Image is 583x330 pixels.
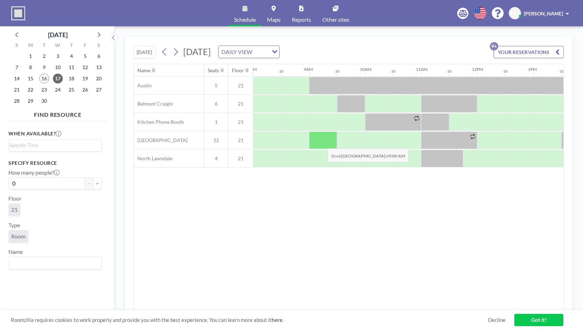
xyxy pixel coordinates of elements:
[391,69,396,74] div: 30
[37,41,51,50] div: T
[67,74,76,83] span: Thursday, September 18, 2025
[494,46,564,58] button: YOUR RESERVATIONS9+
[389,153,405,159] b: 9:00 AM
[220,47,254,56] span: DAILY VIEW
[490,42,498,50] p: 9+
[204,137,228,143] span: 12
[292,17,311,22] span: Reports
[9,257,101,269] div: Search for option
[488,317,506,323] a: Decline
[39,74,49,83] span: Tuesday, September 16, 2025
[10,41,24,50] div: S
[228,137,253,143] span: 21
[26,62,35,72] span: Monday, September 8, 2025
[8,169,60,176] label: How many people?
[94,85,104,95] span: Saturday, September 27, 2025
[53,62,63,72] span: Wednesday, September 10, 2025
[39,51,49,61] span: Tuesday, September 2, 2025
[341,153,385,159] b: [GEOGRAPHIC_DATA]
[67,62,76,72] span: Thursday, September 11, 2025
[78,41,92,50] div: F
[232,67,244,74] div: Floor
[208,67,219,74] div: Seats
[67,51,76,61] span: Thursday, September 4, 2025
[24,41,37,50] div: M
[39,85,49,95] span: Tuesday, September 23, 2025
[472,67,483,72] div: 12PM
[39,62,49,72] span: Tuesday, September 9, 2025
[322,17,349,22] span: Other sites
[137,67,150,74] div: Name
[219,46,279,58] div: Search for option
[94,51,104,61] span: Saturday, September 6, 2025
[8,160,102,166] h3: Specify resource
[254,47,268,56] input: Search for option
[183,46,211,57] span: [DATE]
[9,140,101,150] div: Search for option
[134,119,184,125] span: Kitchen Phone Booth
[53,85,63,95] span: Wednesday, September 24, 2025
[560,69,564,74] div: 30
[51,41,65,50] div: W
[204,155,228,162] span: 4
[133,46,156,58] button: [DATE]
[514,314,563,326] a: Got it!
[53,51,63,61] span: Wednesday, September 3, 2025
[304,67,313,72] div: 9AM
[204,119,228,125] span: 1
[92,41,105,50] div: S
[416,67,427,72] div: 11AM
[80,51,90,61] span: Friday, September 5, 2025
[80,85,90,95] span: Friday, September 26, 2025
[134,101,173,107] span: Belmont Craigin
[64,41,78,50] div: T
[48,30,68,40] div: [DATE]
[94,62,104,72] span: Saturday, September 13, 2025
[93,177,102,189] button: +
[228,82,253,89] span: 21
[503,69,508,74] div: 30
[272,317,283,323] a: here.
[204,101,228,107] span: 6
[8,195,21,202] label: Floor
[267,17,281,22] span: Maps
[134,82,152,89] span: Austin
[94,74,104,83] span: Saturday, September 20, 2025
[228,155,253,162] span: 21
[85,177,93,189] button: -
[11,206,18,213] span: 21
[12,96,22,106] span: Sunday, September 28, 2025
[134,155,172,162] span: North Lawndale
[80,74,90,83] span: Friday, September 19, 2025
[228,119,253,125] span: 21
[524,11,563,16] span: [PERSON_NAME]
[228,101,253,107] span: 21
[11,233,26,240] span: Room
[335,69,339,74] div: 30
[80,62,90,72] span: Friday, September 12, 2025
[26,51,35,61] span: Monday, September 1, 2025
[328,148,409,162] span: Book at
[204,82,228,89] span: 5
[26,96,35,106] span: Monday, September 29, 2025
[8,108,107,118] h4: FIND RESOURCE
[53,74,63,83] span: Wednesday, September 17, 2025
[8,248,23,255] label: Name
[12,62,22,72] span: Sunday, September 7, 2025
[511,10,519,16] span: MG
[9,258,97,268] input: Search for option
[12,74,22,83] span: Sunday, September 14, 2025
[134,137,187,143] span: [GEOGRAPHIC_DATA]
[360,67,371,72] div: 10AM
[11,317,488,323] span: Roomzilla requires cookies to work properly and provide you with the best experience. You can lea...
[67,85,76,95] span: Thursday, September 25, 2025
[528,67,537,72] div: 1PM
[26,85,35,95] span: Monday, September 22, 2025
[11,6,25,20] img: organization-logo
[26,74,35,83] span: Monday, September 15, 2025
[9,141,97,149] input: Search for option
[447,69,452,74] div: 30
[279,69,283,74] div: 30
[8,222,20,229] label: Type
[39,96,49,106] span: Tuesday, September 30, 2025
